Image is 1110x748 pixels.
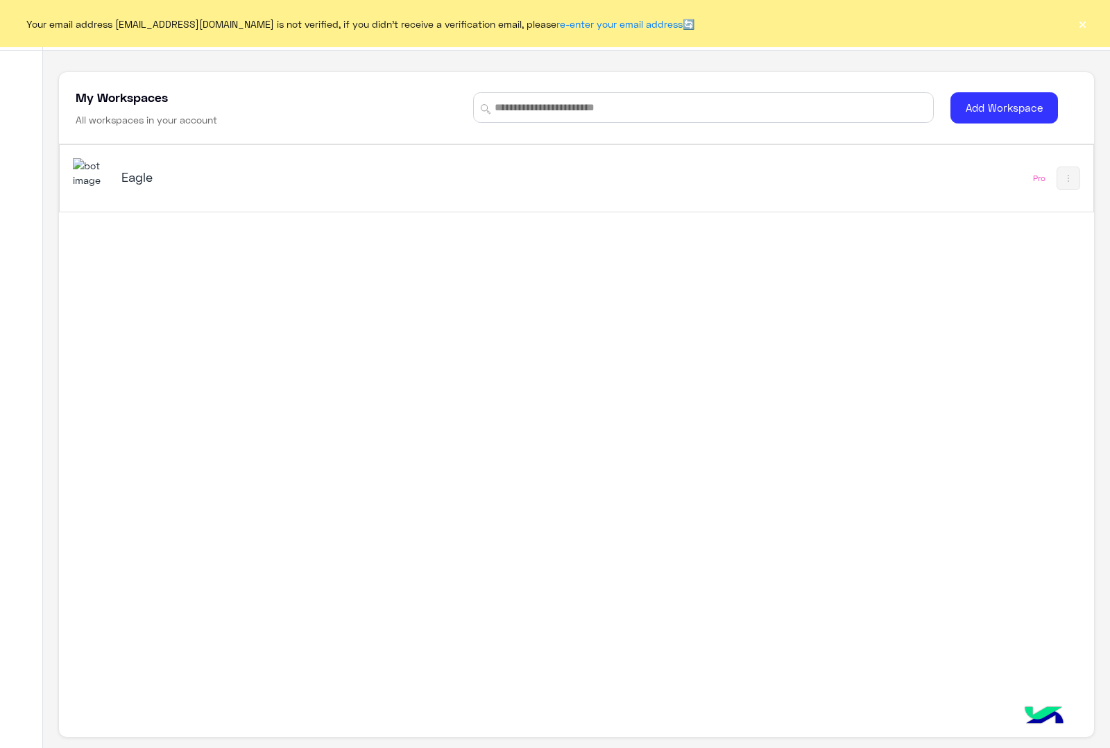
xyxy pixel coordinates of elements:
img: 713415422032625 [73,158,110,188]
span: Your email address [EMAIL_ADDRESS][DOMAIN_NAME] is not verified, if you didn't receive a verifica... [26,17,694,31]
button: × [1075,17,1089,31]
img: hulul-logo.png [1020,692,1068,741]
h6: All workspaces in your account [76,113,217,127]
div: Pro [1033,173,1045,184]
button: Add Workspace [950,92,1058,124]
h5: My Workspaces [76,89,168,105]
h5: Eagle [121,169,484,185]
a: re-enter your email address [556,18,683,30]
